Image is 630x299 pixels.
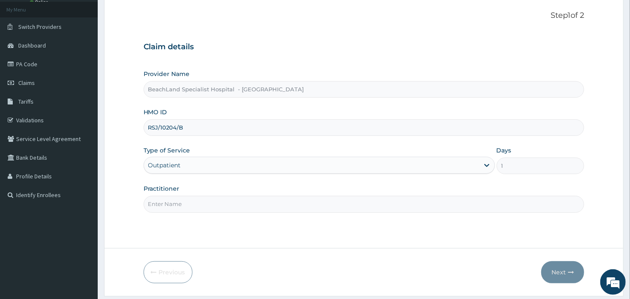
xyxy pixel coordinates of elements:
span: Tariffs [18,98,34,105]
span: Switch Providers [18,23,62,31]
label: Provider Name [144,70,190,78]
input: Enter Name [144,196,585,212]
label: Practitioner [144,184,180,193]
label: HMO ID [144,108,167,116]
label: Type of Service [144,146,190,155]
img: d_794563401_company_1708531726252_794563401 [16,42,34,64]
span: Dashboard [18,42,46,49]
button: Previous [144,261,192,283]
h3: Claim details [144,42,585,52]
div: Outpatient [148,161,181,169]
div: Minimize live chat window [139,4,160,25]
p: Step 1 of 2 [144,11,585,20]
button: Next [541,261,584,283]
textarea: Type your message and hit 'Enter' [4,204,162,234]
div: Chat with us now [44,48,143,59]
span: Claims [18,79,35,87]
input: Enter HMO ID [144,119,585,136]
span: We're online! [49,93,117,179]
label: Days [497,146,511,155]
